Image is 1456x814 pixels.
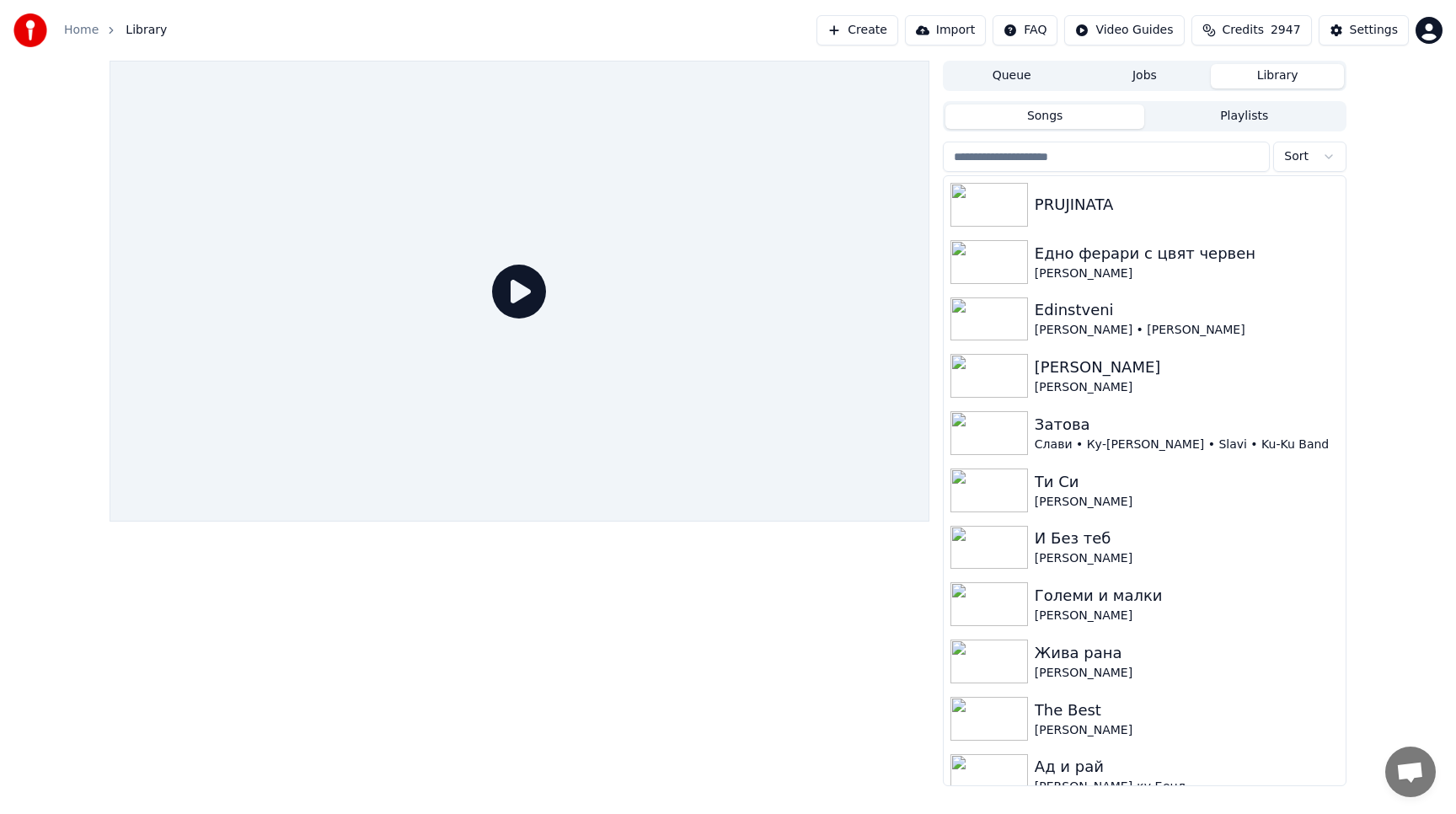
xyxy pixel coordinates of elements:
[905,15,986,46] button: Import
[1035,641,1339,665] div: Жива рана
[1385,747,1436,797] div: Отворен чат
[1284,148,1309,165] span: Sort
[1035,193,1339,217] div: PRUJINATA
[1035,755,1339,779] div: Ад и рай
[1035,494,1339,511] div: [PERSON_NAME]
[1035,242,1339,265] div: Едно ферари с цвят червен
[126,22,167,39] span: Library
[1035,470,1339,494] div: Ти Си
[1035,436,1339,453] div: Слави • Ку-[PERSON_NAME] • Slavi • Ku-Ku Band
[1035,665,1339,682] div: [PERSON_NAME]
[13,13,47,47] img: youka
[64,22,99,39] a: Home
[1223,22,1264,39] span: Credits
[1271,22,1301,39] span: 2947
[1035,298,1339,322] div: Edinstveni
[1035,527,1339,550] div: И Без теб
[1035,356,1339,379] div: [PERSON_NAME]
[993,15,1057,46] button: FAQ
[1350,22,1398,39] div: Settings
[1064,15,1184,46] button: Video Guides
[1319,15,1409,46] button: Settings
[64,22,167,39] nav: breadcrumb
[816,15,898,46] button: Create
[1079,64,1212,88] button: Jobs
[1035,584,1339,608] div: Големи и малки
[1035,379,1339,396] div: [PERSON_NAME]
[1035,699,1339,722] div: The Best
[1211,64,1344,88] button: Library
[1035,608,1339,624] div: [PERSON_NAME]
[1035,550,1339,567] div: [PERSON_NAME]
[1035,413,1339,436] div: Затова
[1144,104,1344,129] button: Playlists
[1035,722,1339,739] div: [PERSON_NAME]
[945,64,1079,88] button: Queue
[1191,15,1312,46] button: Credits2947
[1035,265,1339,282] div: [PERSON_NAME]
[1035,322,1339,339] div: [PERSON_NAME] • [PERSON_NAME]
[1035,779,1339,795] div: [PERSON_NAME]-ку Бенд
[945,104,1145,129] button: Songs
